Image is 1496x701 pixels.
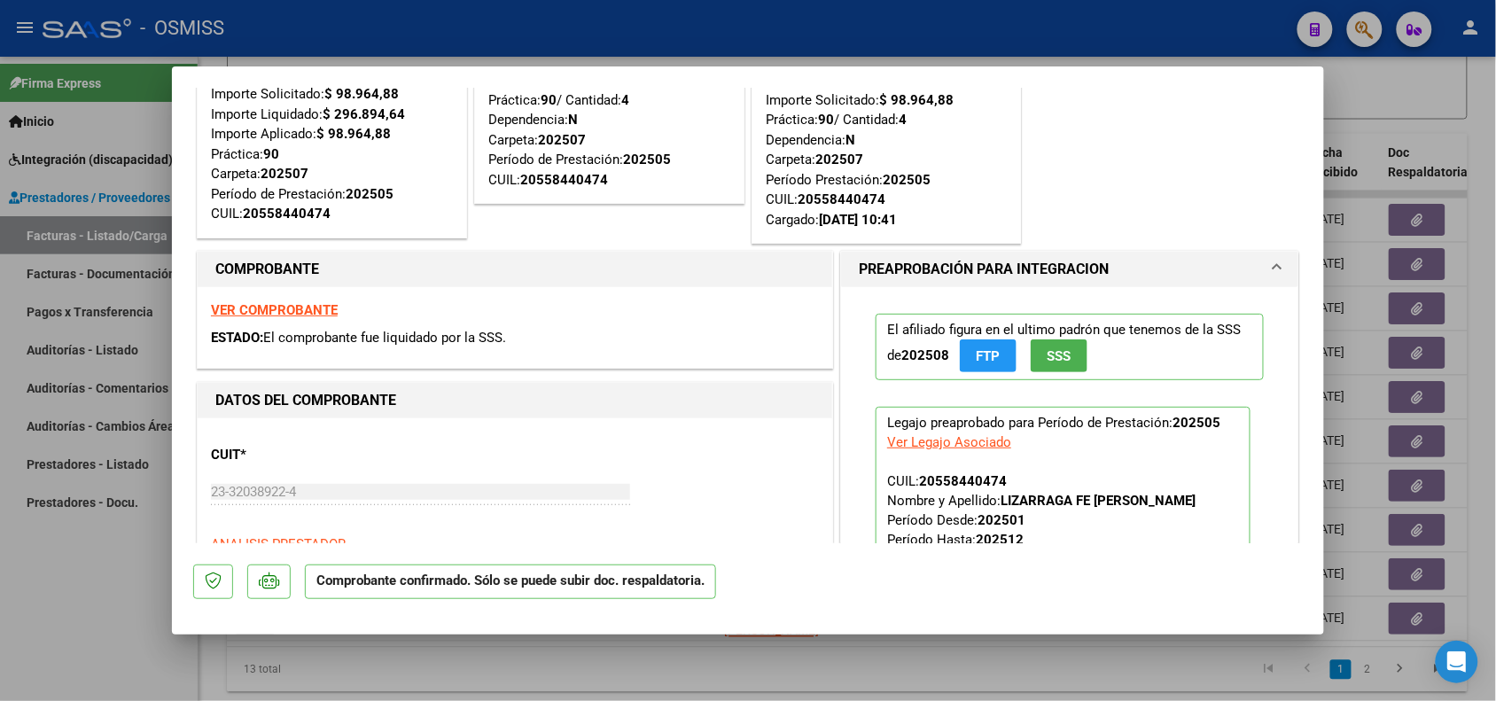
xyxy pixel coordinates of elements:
[1031,339,1087,372] button: SSS
[215,392,396,409] strong: DATOS DEL COMPROBANTE
[263,146,279,162] strong: 90
[960,339,1017,372] button: FTP
[859,259,1109,280] h1: PREAPROBACIÓN PARA INTEGRACION
[538,132,586,148] strong: 202507
[324,86,399,102] strong: $ 98.964,88
[305,565,716,599] p: Comprobante confirmado. Sólo se puede subir doc. respaldatoria.
[899,112,907,128] strong: 4
[818,112,834,128] strong: 90
[876,314,1264,380] p: El afiliado figura en el ultimo padrón que tenemos de la SSS de
[887,473,1239,587] span: CUIL: Nombre y Apellido: Período Desde: Período Hasta: Admite Dependencia:
[211,536,346,552] span: ANALISIS PRESTADOR
[211,445,393,465] p: CUIT
[541,92,557,108] strong: 90
[887,432,1011,452] div: Ver Legajo Asociado
[876,407,1251,596] p: Legajo preaprobado para Período de Prestación:
[215,261,319,277] strong: COMPROBANTE
[316,126,391,142] strong: $ 98.964,88
[798,190,885,210] div: 20558440474
[1048,348,1071,364] span: SSS
[263,330,506,346] span: El comprobante fue liquidado por la SSS.
[841,252,1298,287] mat-expansion-panel-header: PREAPROBACIÓN PARA INTEGRACION
[919,471,1007,491] div: 20558440474
[819,212,897,228] strong: [DATE] 10:41
[488,51,730,191] div: Tipo de Archivo: Importe Solicitado: Práctica: / Cantidad: Dependencia: Carpeta: Período de Prest...
[976,532,1024,548] strong: 202512
[978,512,1025,528] strong: 202501
[211,65,453,224] div: Tipo de Archivo: Importe Solicitado: Importe Liquidado: Importe Aplicado: Práctica: Carpeta: Perí...
[815,152,863,167] strong: 202507
[879,92,954,108] strong: $ 98.964,88
[977,348,1001,364] span: FTP
[845,132,855,148] strong: N
[568,112,578,128] strong: N
[1173,415,1220,431] strong: 202505
[623,152,671,167] strong: 202505
[621,92,629,108] strong: 4
[841,287,1298,637] div: PREAPROBACIÓN PARA INTEGRACION
[901,347,949,363] strong: 202508
[883,172,931,188] strong: 202505
[211,330,263,346] span: ESTADO:
[1436,641,1478,683] div: Open Intercom Messenger
[346,186,393,202] strong: 202505
[323,106,405,122] strong: $ 296.894,64
[766,51,1008,230] div: Tipo de Archivo: Importe Solicitado: Práctica: / Cantidad: Dependencia: Carpeta: Período Prestaci...
[243,204,331,224] div: 20558440474
[261,166,308,182] strong: 202507
[211,302,338,318] a: VER COMPROBANTE
[520,170,608,191] div: 20558440474
[1001,493,1196,509] strong: LIZARRAGA FE [PERSON_NAME]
